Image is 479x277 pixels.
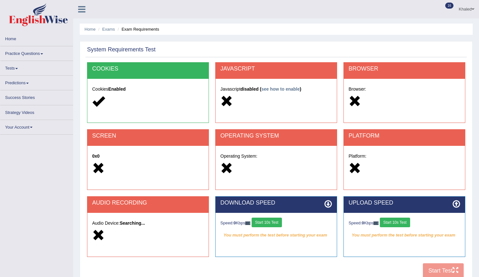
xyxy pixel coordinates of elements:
[0,46,73,59] a: Practice Questions
[349,66,460,72] h2: BROWSER
[220,230,332,240] em: You must perform the test before starting your exam
[252,218,282,227] button: Start 10s Test
[102,27,115,32] a: Exams
[373,221,379,225] img: ajax-loader-fb-connection.gif
[0,76,73,88] a: Predictions
[87,47,156,53] h2: System Requirements Test
[0,105,73,118] a: Strategy Videos
[349,218,460,229] div: Speed: Kbps
[240,86,301,92] strong: disabled ( )
[349,230,460,240] em: You must perform the test before starting your exam
[220,66,332,72] h2: JAVASCRIPT
[380,218,410,227] button: Start 10s Test
[108,86,126,92] strong: Enabled
[349,133,460,139] h2: PLATFORM
[245,221,250,225] img: ajax-loader-fb-connection.gif
[220,154,332,159] h5: Operating System:
[92,221,204,226] h5: Audio Device:
[116,26,159,32] li: Exam Requirements
[92,200,204,206] h2: AUDIO RECORDING
[349,200,460,206] h2: UPLOAD SPEED
[120,221,145,226] strong: Searching...
[0,90,73,103] a: Success Stories
[220,133,332,139] h2: OPERATING SYSTEM
[445,3,453,9] span: 16
[261,86,300,92] a: see how to enable
[233,221,236,225] strong: 0
[0,120,73,132] a: Your Account
[349,87,460,92] h5: Browser:
[0,61,73,73] a: Tests
[92,66,204,72] h2: COOKIES
[362,221,364,225] strong: 0
[0,32,73,44] a: Home
[349,154,460,159] h5: Platform:
[220,87,332,92] h5: Javascript
[92,87,204,92] h5: Cookies
[220,200,332,206] h2: DOWNLOAD SPEED
[220,218,332,229] div: Speed: Kbps
[92,153,99,159] strong: 0x0
[92,133,204,139] h2: SCREEN
[85,27,96,32] a: Home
